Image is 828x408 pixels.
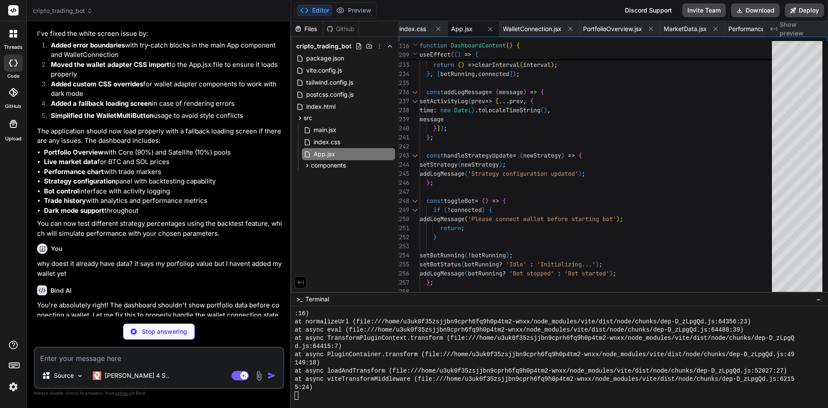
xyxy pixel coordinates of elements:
span: ( [454,51,458,58]
span: ) [482,206,485,214]
span: src [304,114,312,122]
p: Always double-check its answers. Your in Bind [34,389,284,397]
span: Show preview [780,20,821,38]
span: 'Bot stopped' [509,269,554,277]
div: 235 [399,79,408,88]
span: 'Please connect wallet before starting bot' [468,215,616,223]
div: 248 [399,196,408,206]
span: addLogMessage [420,170,464,177]
span: message [420,115,444,123]
span: setBotRunning [420,251,464,259]
span: ) [616,215,620,223]
div: 240 [399,124,408,133]
span: ( [520,152,523,159]
strong: Added error boundaries [51,41,125,49]
span: main.jsx [313,125,337,135]
div: Files [291,25,323,33]
span: WalletConnection.jsx [503,25,561,33]
img: Pick Models [76,372,84,380]
span: ! [468,251,471,259]
span: ; [599,260,602,268]
span: at async eval (file:///home/u3uk0f35zsjjbn9cprh6fq9h0p4tm2-wnxx/node_modules/vite/dist/node/chunk... [295,326,743,334]
span: ; [620,215,623,223]
span: botRunning [464,260,499,268]
span: 'Initializing...' [537,260,596,268]
div: 243 [399,151,408,160]
div: 257 [399,278,408,287]
span: ( [496,88,499,96]
strong: Trade history [44,196,86,205]
span: ( [451,51,454,58]
h6: You [51,244,63,253]
p: The application should now load properly with a fallback loading screen if there are any issues. ... [37,127,282,146]
span: ( [464,170,468,177]
span: = [475,197,478,205]
div: 254 [399,251,408,260]
label: code [7,73,19,80]
img: icon [267,371,276,380]
button: Preview [332,4,375,16]
div: 252 [399,233,408,242]
span: } [427,278,430,286]
span: } [427,133,430,141]
span: = [489,88,492,96]
li: panel with backtesting capability [44,177,282,187]
span: ( [468,97,471,105]
span: [ [496,97,499,105]
span: setActivityLog [420,97,468,105]
span: ) [513,70,516,78]
div: 250 [399,215,408,224]
span: ( [482,197,485,205]
span: ( [464,251,468,259]
div: 242 [399,142,408,151]
span: time [420,106,433,114]
span: => [568,152,575,159]
li: for wallet adapter components to work with dark mode [44,79,282,99]
span: ? [499,260,502,268]
span: 'Strategy configuration updated' [468,170,578,177]
div: Click to collapse the range. [409,97,420,106]
span: const [427,197,444,205]
div: Discord Support [620,3,677,17]
div: 234 [399,70,408,79]
span: index.css [313,137,341,147]
li: with try-catch blocks in the main App component and WalletConnection [44,41,282,60]
span: at async viteTransformMiddleware (file:///home/u3uk0f35zsjjbn9cprh6fq9h0p4tm2-wnxx/node_modules/v... [295,375,794,383]
span: ( [520,61,523,69]
span: => [485,97,492,105]
span: } [427,179,430,187]
span: ( [540,106,544,114]
span: d.js:64415:7) [295,342,342,351]
strong: Performance chart [44,168,104,176]
div: 251 [399,224,408,233]
span: { [475,51,478,58]
span: ; [516,70,520,78]
span: } [427,70,430,78]
li: for BTC and SOL prices [44,157,282,167]
span: ) [485,197,489,205]
span: : [558,269,561,277]
span: toggleBot [444,197,475,205]
strong: Simplified the WalletMultiButton [51,111,154,120]
strong: Strategy configuration [44,177,116,185]
span: ) [461,61,464,69]
div: 247 [399,187,408,196]
span: components [311,161,346,170]
span: [ [437,70,440,78]
span: PortfolioOverview.jsx [583,25,642,33]
label: threads [4,44,22,51]
span: ; [502,161,506,168]
div: 236 [399,88,408,97]
span: setStrategy [420,161,458,168]
span: : [433,106,437,114]
span: package.json [305,53,345,63]
span: ; [509,251,513,259]
span: cripto_trading_bot [296,42,351,51]
span: connected [451,206,482,214]
p: why doest it already have data? it says my porfoliop value but I havent added my wallet yet [37,259,282,278]
label: GitHub [5,103,21,110]
span: ) [509,41,513,49]
button: Invite Team [682,3,726,17]
span: ) [471,106,475,114]
li: with analytics and performance metrics [44,196,282,206]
